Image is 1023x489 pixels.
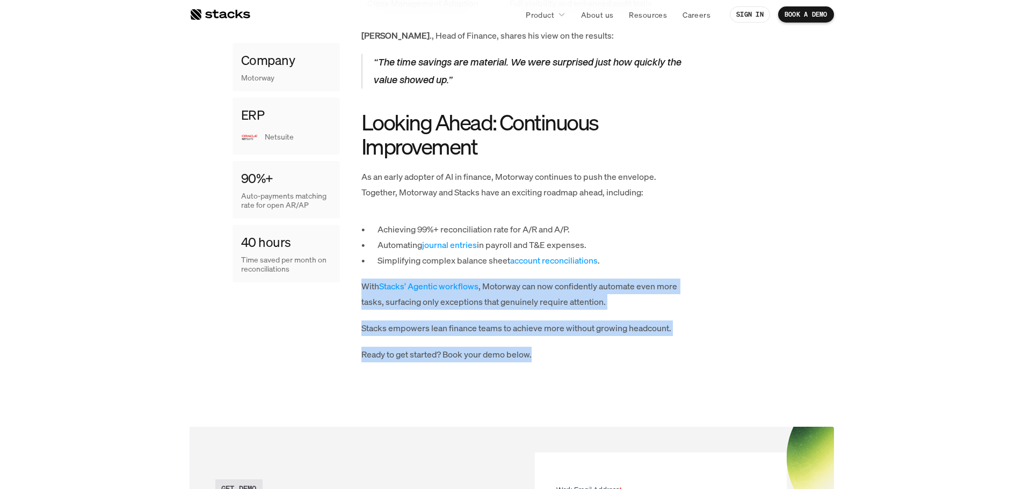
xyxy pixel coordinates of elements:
p: Product [526,9,554,20]
p: Time saved per month on reconciliations [241,256,331,274]
h4: 90%+ [241,170,273,188]
p: Ready to get started? Book your demo below. [361,347,684,362]
p: Stacks empowers lean finance teams to achieve more without growing headcount. [361,320,684,336]
h4: 40 hours [241,233,291,252]
h2: Looking Ahead: Continuous Improvement [361,110,684,158]
a: About us [575,5,620,24]
p: Careers [683,9,710,20]
strong: [PERSON_NAME] [361,30,430,41]
a: account reconciliations [510,254,598,266]
h4: ERP [241,106,265,125]
a: journal entries [422,239,477,251]
p: As an early adopter of AI in finance, Motorway continues to push the envelope. Together, Motorway... [361,169,684,200]
p: Motorway [241,74,274,83]
p: With , Motorway can now confidently automate even more tasks, surfacing only exceptions that genu... [361,279,684,310]
p: Achieving 99%+ reconciliation rate for A/R and A/P. [378,222,684,237]
a: Privacy Policy [127,205,174,212]
p: Simplifying complex balance sheet . [378,253,684,268]
p: SIGN IN [736,11,764,18]
p: Resources [629,9,667,20]
p: About us [581,9,613,20]
p: BOOK A DEMO [785,11,828,18]
p: Auto-payments matching rate for open AR/AP [241,192,331,210]
h4: Company [241,52,295,70]
p: ., Head of Finance, shares his view on the results: [361,28,684,43]
a: Careers [676,5,717,24]
p: Automating in payroll and T&E expenses. [378,237,684,253]
p: “The time savings are material. We were surprised just how quickly the value showed up.” [373,54,684,89]
p: Netsuite [265,133,331,142]
a: Resources [622,5,673,24]
a: BOOK A DEMO [778,6,834,23]
a: SIGN IN [730,6,770,23]
a: Stacks' Agentic workflows [379,280,478,292]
